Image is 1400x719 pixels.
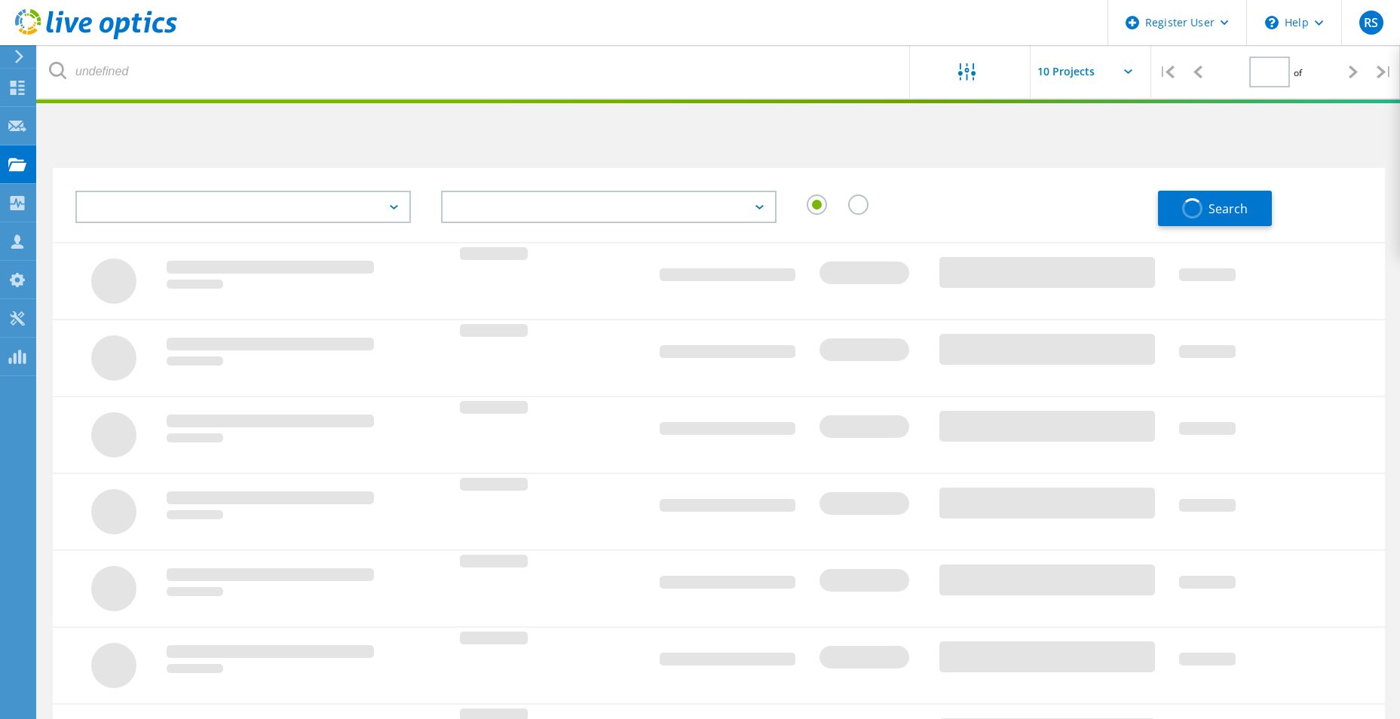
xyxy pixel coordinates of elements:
[38,45,911,98] input: undefined
[15,32,177,42] a: Live Optics Dashboard
[1369,45,1400,99] div: |
[1151,45,1182,99] div: |
[1364,17,1378,29] span: RS
[1158,191,1272,226] button: Search
[1294,66,1302,79] span: of
[1265,16,1279,29] svg: \n
[1209,200,1248,217] span: Search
